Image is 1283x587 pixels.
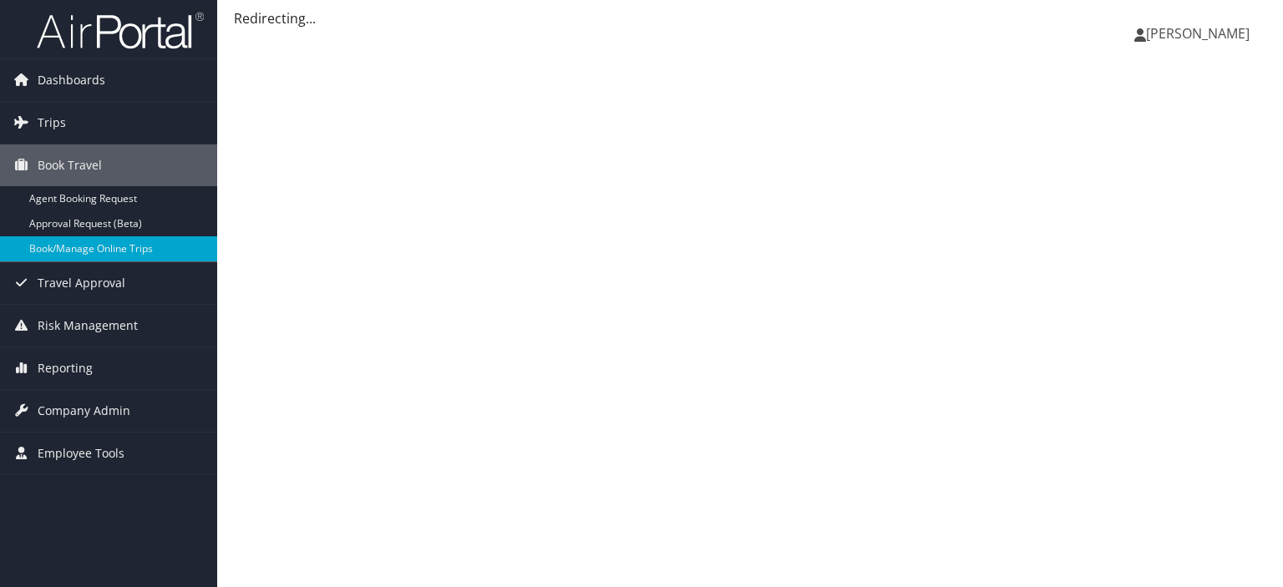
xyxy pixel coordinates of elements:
span: Risk Management [38,305,138,347]
span: Company Admin [38,390,130,432]
span: Travel Approval [38,262,125,304]
div: Redirecting... [234,8,1266,28]
span: Book Travel [38,144,102,186]
span: [PERSON_NAME] [1146,24,1250,43]
a: [PERSON_NAME] [1134,8,1266,58]
span: Employee Tools [38,433,124,474]
span: Reporting [38,347,93,389]
span: Dashboards [38,59,105,101]
span: Trips [38,102,66,144]
img: airportal-logo.png [37,11,204,50]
